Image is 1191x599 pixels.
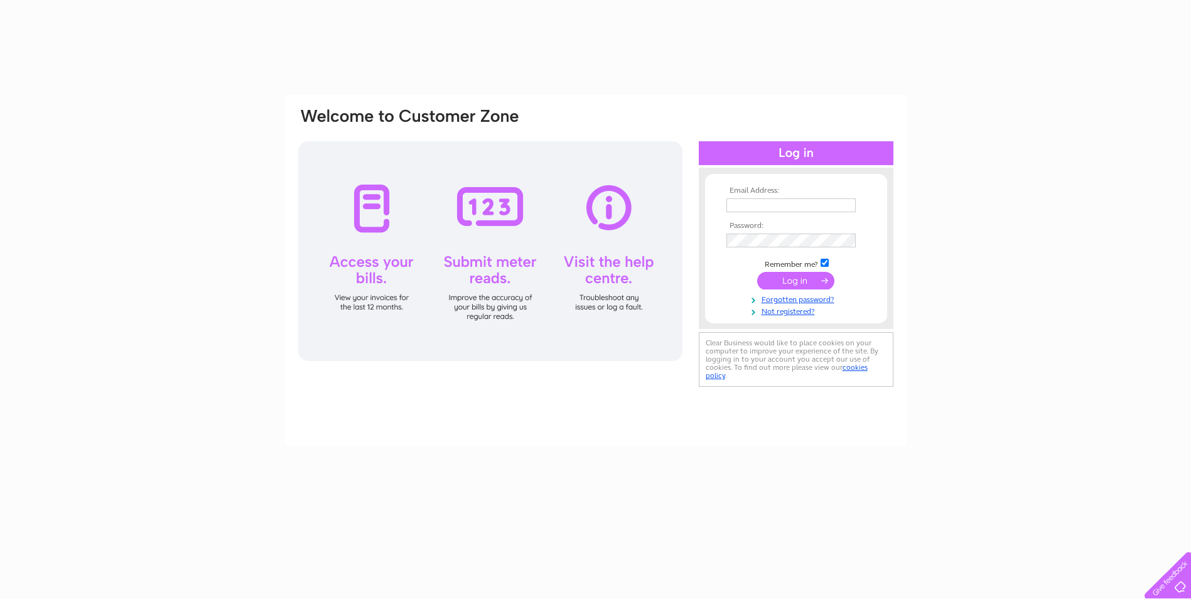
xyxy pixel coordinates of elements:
[726,293,869,305] a: Forgotten password?
[726,305,869,316] a: Not registered?
[706,363,868,380] a: cookies policy
[699,332,893,387] div: Clear Business would like to place cookies on your computer to improve your experience of the sit...
[757,272,834,289] input: Submit
[723,186,869,195] th: Email Address:
[723,257,869,269] td: Remember me?
[723,222,869,230] th: Password:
